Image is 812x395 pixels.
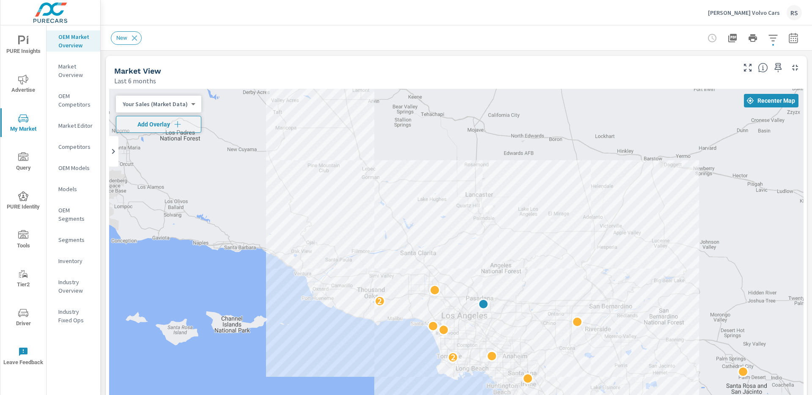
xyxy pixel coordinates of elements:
div: OEM Segments [47,204,100,225]
span: Tools [3,230,44,251]
div: New [111,31,142,45]
p: Inventory [58,257,93,265]
p: Models [58,185,93,193]
button: Apply Filters [765,30,782,47]
span: Recenter Map [747,97,795,104]
div: Market Editor [47,119,100,132]
span: Save this to your personalized report [771,61,785,74]
p: OEM Competitors [58,92,93,109]
div: Segments [47,233,100,246]
button: Make Fullscreen [741,61,754,74]
span: Query [3,152,44,173]
p: Industry Overview [58,278,93,295]
span: Find the biggest opportunities in your market for your inventory. Understand by postal code where... [758,63,768,73]
span: My Market [3,113,44,134]
div: OEM Models [47,162,100,174]
p: Industry Fixed Ops [58,307,93,324]
span: PURE Insights [3,36,44,56]
span: Add Overlay [120,120,198,129]
button: Print Report [744,30,761,47]
p: Market Overview [58,62,93,79]
div: nav menu [0,25,46,376]
div: OEM Competitors [47,90,100,111]
div: Industry Overview [47,276,100,297]
div: Your Sales (Market Data) [116,100,195,108]
span: New [111,35,132,41]
div: Models [47,183,100,195]
span: Leave Feedback [3,347,44,368]
span: PURE Identity [3,191,44,212]
button: Add Overlay [116,116,201,133]
div: Market Overview [47,60,100,81]
span: Advertise [3,74,44,95]
p: Market Editor [58,121,93,130]
p: 2 [377,296,382,306]
p: Segments [58,236,93,244]
button: Select Date Range [785,30,802,47]
p: Last 6 months [114,76,156,86]
button: Recenter Map [744,94,798,107]
p: Your Sales (Market Data) [123,100,188,108]
button: Minimize Widget [788,61,802,74]
p: 2 [451,352,455,362]
span: Driver [3,308,44,329]
div: OEM Market Overview [47,30,100,52]
div: Competitors [47,140,100,153]
div: Inventory [47,255,100,267]
p: Competitors [58,143,93,151]
button: "Export Report to PDF" [724,30,741,47]
p: OEM Models [58,164,93,172]
div: Industry Fixed Ops [47,305,100,326]
h5: Market View [114,66,161,75]
p: [PERSON_NAME] Volvo Cars [708,9,780,16]
span: Tier2 [3,269,44,290]
p: OEM Segments [58,206,93,223]
p: OEM Market Overview [58,33,93,49]
div: RS [787,5,802,20]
